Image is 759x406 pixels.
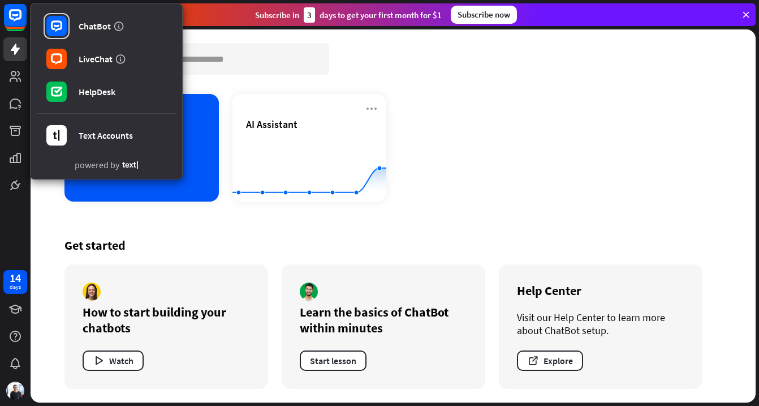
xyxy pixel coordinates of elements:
[517,311,684,337] div: Visit our Help Center to learn more about ChatBot setup.
[304,7,315,23] div: 3
[83,283,101,301] img: author
[246,118,297,131] span: AI Assistant
[255,7,442,23] div: Subscribe in days to get your first month for $1
[517,351,583,371] button: Explore
[451,6,517,24] div: Subscribe now
[83,351,144,371] button: Watch
[64,237,722,253] div: Get started
[300,283,318,301] img: author
[10,283,21,291] div: days
[300,351,366,371] button: Start lesson
[3,270,27,294] a: 14 days
[10,273,21,283] div: 14
[9,5,43,39] button: Open LiveChat chat widget
[300,304,467,336] div: Learn the basics of ChatBot within minutes
[517,283,684,298] div: Help Center
[83,304,250,336] div: How to start building your chatbots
